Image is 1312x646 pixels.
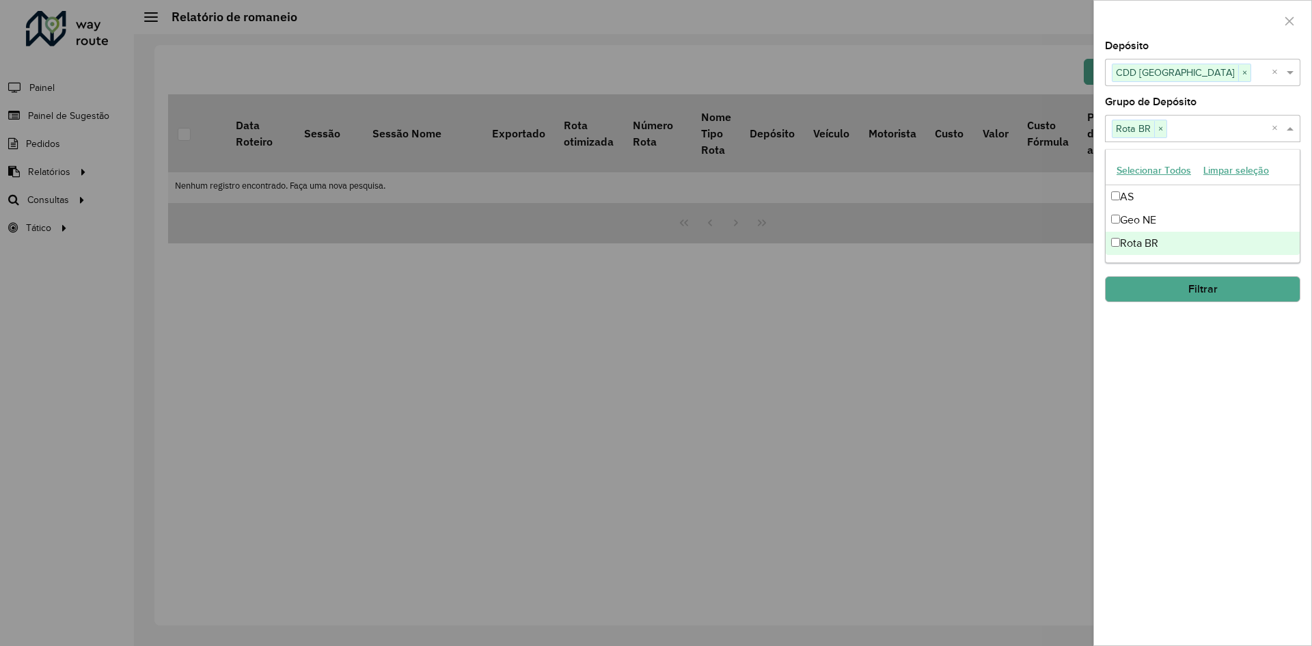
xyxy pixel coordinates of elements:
button: Filtrar [1105,276,1300,302]
label: Depósito [1105,38,1149,54]
button: Selecionar Todos [1110,160,1197,181]
span: Rota BR [1112,120,1154,137]
span: CDD [GEOGRAPHIC_DATA] [1112,64,1238,81]
div: AS [1106,185,1300,208]
div: Geo NE [1106,208,1300,232]
span: × [1154,121,1166,137]
span: × [1238,65,1250,81]
span: Clear all [1272,64,1283,81]
div: Rota BR [1106,232,1300,255]
label: Grupo de Depósito [1105,94,1197,110]
ng-dropdown-panel: Options list [1105,149,1300,263]
span: Clear all [1272,120,1283,137]
button: Limpar seleção [1197,160,1275,181]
